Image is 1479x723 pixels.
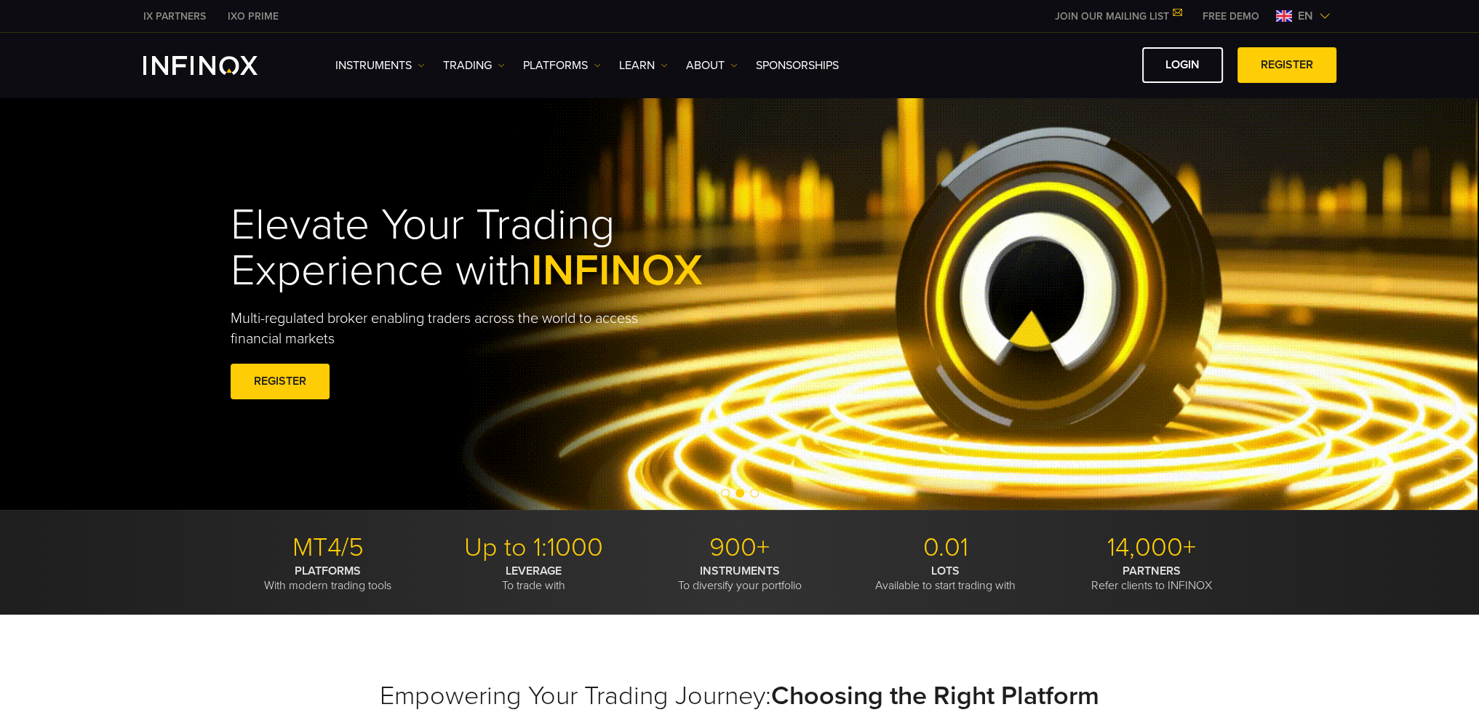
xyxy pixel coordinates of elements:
[735,489,744,498] span: Go to slide 2
[443,57,505,74] a: TRADING
[436,564,631,593] p: To trade with
[848,564,1043,593] p: Available to start trading with
[143,56,292,75] a: INFINOX Logo
[1237,47,1336,83] a: REGISTER
[848,532,1043,564] p: 0.01
[1192,9,1270,24] a: INFINOX MENU
[523,57,601,74] a: PLATFORMS
[132,9,217,24] a: INFINOX
[1044,10,1192,23] a: JOIN OUR MAILING LIST
[1292,7,1319,25] span: en
[771,680,1099,711] strong: Choosing the Right Platform
[231,364,330,399] a: REGISTER
[619,57,668,74] a: Learn
[231,564,426,593] p: With modern trading tools
[295,564,361,578] strong: PLATFORMS
[700,564,780,578] strong: INSTRUMENTS
[750,489,759,498] span: Go to slide 3
[231,680,1249,712] h2: Empowering Your Trading Journey:
[721,489,730,498] span: Go to slide 1
[335,57,425,74] a: Instruments
[231,532,426,564] p: MT4/5
[1142,47,1223,83] a: LOGIN
[1123,564,1181,578] strong: PARTNERS
[531,244,703,297] span: INFINOX
[642,564,837,593] p: To diversify your portfolio
[436,532,631,564] p: Up to 1:1000
[686,57,738,74] a: ABOUT
[1054,532,1249,564] p: 14,000+
[231,202,770,294] h1: Elevate Your Trading Experience with
[1054,564,1249,593] p: Refer clients to INFINOX
[931,564,960,578] strong: LOTS
[217,9,290,24] a: INFINOX
[506,564,562,578] strong: LEVERAGE
[231,308,663,349] p: Multi-regulated broker enabling traders across the world to access financial markets
[642,532,837,564] p: 900+
[756,57,839,74] a: SPONSORSHIPS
